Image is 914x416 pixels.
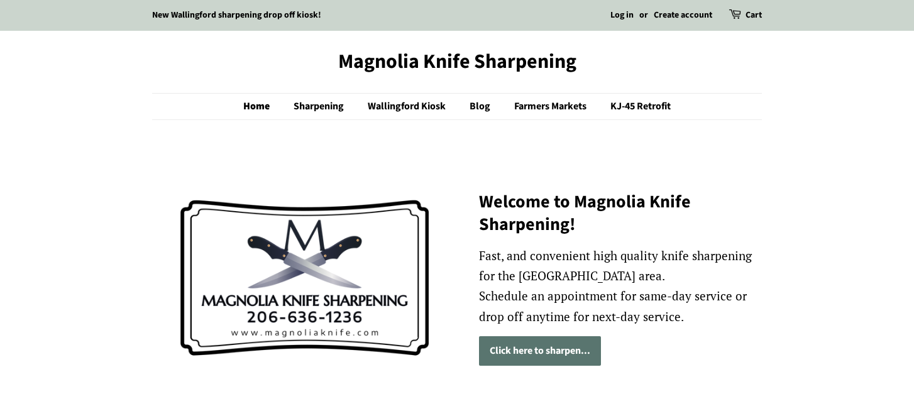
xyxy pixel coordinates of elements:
[358,94,458,119] a: Wallingford Kiosk
[505,94,599,119] a: Farmers Markets
[152,9,321,21] a: New Wallingford sharpening drop off kiosk!
[610,9,634,21] a: Log in
[654,9,712,21] a: Create account
[479,190,762,236] h2: Welcome to Magnolia Knife Sharpening!
[746,8,762,23] a: Cart
[479,246,762,327] p: Fast, and convenient high quality knife sharpening for the [GEOGRAPHIC_DATA] area. Schedule an ap...
[639,8,648,23] li: or
[243,94,282,119] a: Home
[479,336,601,366] a: Click here to sharpen...
[284,94,356,119] a: Sharpening
[460,94,503,119] a: Blog
[152,50,762,74] a: Magnolia Knife Sharpening
[601,94,671,119] a: KJ-45 Retrofit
